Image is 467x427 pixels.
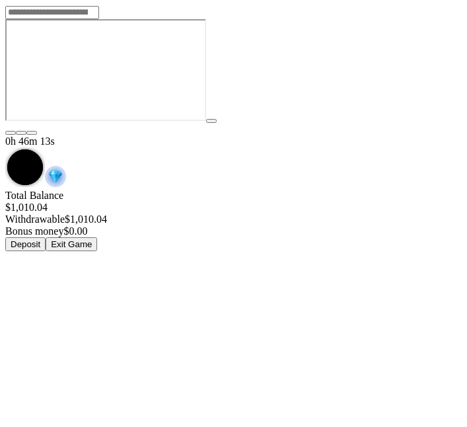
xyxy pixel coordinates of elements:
div: Total Balance [5,190,462,213]
span: Exit Game [51,239,92,249]
div: Game menu content [5,190,462,251]
button: Exit Game [46,237,97,251]
span: user session time [5,136,55,147]
span: Deposit [11,239,40,249]
iframe: Sweet Bonanza Super Scatter [5,19,206,121]
div: $1,010.04 [5,202,462,213]
img: reward-icon [45,166,66,187]
input: Search [5,6,99,19]
span: Bonus money [5,225,63,237]
button: close icon [5,131,16,135]
div: $1,010.04 [5,213,462,225]
button: chevron-down icon [16,131,26,135]
button: play icon [206,119,217,123]
span: Withdrawable [5,213,65,225]
button: Deposit [5,237,46,251]
div: $0.00 [5,225,462,237]
button: fullscreen icon [26,131,37,135]
div: Game menu [5,136,462,190]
